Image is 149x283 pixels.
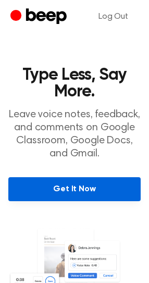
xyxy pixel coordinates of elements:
[88,4,139,29] a: Log Out
[8,108,141,161] p: Leave voice notes, feedback, and comments on Google Classroom, Google Docs, and Gmail.
[8,67,141,100] h1: Type Less, Say More.
[8,177,141,201] a: Get It Now
[10,7,69,27] a: Beep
